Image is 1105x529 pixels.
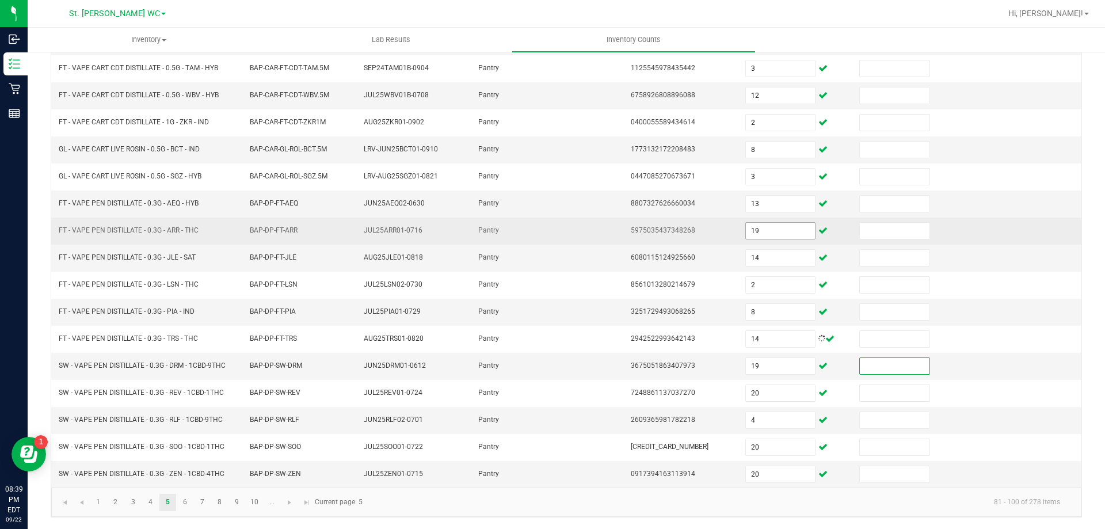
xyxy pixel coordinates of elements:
[60,498,70,507] span: Go to the first page
[264,494,280,511] a: Page 11
[59,199,199,207] span: FT - VAPE PEN DISTILLATE - 0.3G - AEQ - HYB
[364,91,429,99] span: JUL25WBV01B-0708
[364,280,422,288] span: JUL25LSN02-0730
[250,172,327,180] span: BAP-CAR-GL-ROL-SGZ.5M
[364,172,438,180] span: LRV-AUG25SGZ01-0821
[250,389,300,397] span: BAP-DP-SW-REV
[246,494,263,511] a: Page 10
[5,484,22,515] p: 08:39 PM EDT
[250,443,301,451] span: BAP-DP-SW-SOO
[250,470,301,478] span: BAP-DP-SW-ZEN
[631,226,695,234] span: 5975035437348268
[631,361,695,370] span: 3675051863407973
[250,199,298,207] span: BAP-DP-FT-AEQ
[51,488,1081,517] kendo-pager: Current page: 5
[159,494,176,511] a: Page 5
[631,280,695,288] span: 8561013280214679
[364,334,424,342] span: AUG25TRS01-0820
[142,494,159,511] a: Page 4
[250,64,329,72] span: BAP-CAR-FT-CDT-TAM.5M
[59,226,199,234] span: FT - VAPE PEN DISTILLATE - 0.3G - ARR - THC
[34,435,48,449] iframe: Resource center unread badge
[59,443,224,451] span: SW - VAPE PEN DISTILLATE - 0.3G - SOO - 1CBD-1THC
[631,118,695,126] span: 0400055589434614
[250,334,297,342] span: BAP-DP-FT-TRS
[125,494,142,511] a: Page 3
[250,307,296,315] span: BAP-DP-FT-PIA
[631,307,695,315] span: 3251729493068265
[631,172,695,180] span: 0447085270673671
[250,145,327,153] span: BAP-CAR-GL-ROL-BCT.5M
[59,416,223,424] span: SW - VAPE PEN DISTILLATE - 0.3G - RLF - 1CBD-9THC
[364,118,424,126] span: AUG25ZKR01-0902
[478,334,499,342] span: Pantry
[59,118,209,126] span: FT - VAPE CART CDT DISTILLATE - 1G - ZKR - IND
[59,253,196,261] span: FT - VAPE PEN DISTILLATE - 0.3G - JLE - SAT
[364,253,423,261] span: AUG25JLE01-0818
[28,28,270,52] a: Inventory
[69,9,160,18] span: St. [PERSON_NAME] WC
[364,145,438,153] span: LRV-JUN25BCT01-0910
[281,494,298,511] a: Go to the next page
[364,199,425,207] span: JUN25AEQ02-0630
[59,334,198,342] span: FT - VAPE PEN DISTILLATE - 0.3G - TRS - THC
[478,172,499,180] span: Pantry
[631,145,695,153] span: 1773132172208483
[250,91,329,99] span: BAP-CAR-FT-CDT-WBV.5M
[59,470,224,478] span: SW - VAPE PEN DISTILLATE - 0.3G - ZEN - 1CBD-4THC
[631,64,695,72] span: 1125545978435442
[59,64,218,72] span: FT - VAPE CART CDT DISTILLATE - 0.5G - TAM - HYB
[194,494,211,511] a: Page 7
[90,494,106,511] a: Page 1
[512,28,755,52] a: Inventory Counts
[631,443,708,451] span: [CREDIT_CARD_NUMBER]
[28,35,269,45] span: Inventory
[591,35,676,45] span: Inventory Counts
[478,361,499,370] span: Pantry
[250,416,299,424] span: BAP-DP-SW-RLF
[59,361,226,370] span: SW - VAPE PEN DISTILLATE - 0.3G - DRM - 1CBD-9THC
[631,470,695,478] span: 0917394163113914
[478,389,499,397] span: Pantry
[631,416,695,424] span: 2609365981782218
[364,443,423,451] span: JUL25SOO01-0722
[59,91,219,99] span: FT - VAPE CART CDT DISTILLATE - 0.5G - WBV - HYB
[356,35,426,45] span: Lab Results
[250,253,296,261] span: BAP-DP-FT-JLE
[9,83,20,94] inline-svg: Retail
[364,416,423,424] span: JUN25RLF02-0701
[631,91,695,99] span: 6758926808896088
[364,361,426,370] span: JUN25DRM01-0612
[478,145,499,153] span: Pantry
[369,493,1069,512] kendo-pager-info: 81 - 100 of 278 items
[177,494,193,511] a: Page 6
[77,498,86,507] span: Go to the previous page
[211,494,228,511] a: Page 8
[1008,9,1083,18] span: Hi, [PERSON_NAME]!
[364,470,423,478] span: JUL25ZEN01-0715
[478,226,499,234] span: Pantry
[250,280,298,288] span: BAP-DP-FT-LSN
[56,494,73,511] a: Go to the first page
[298,494,315,511] a: Go to the last page
[478,253,499,261] span: Pantry
[59,280,199,288] span: FT - VAPE PEN DISTILLATE - 0.3G - LSN - THC
[478,64,499,72] span: Pantry
[631,253,695,261] span: 6080115124925660
[364,389,422,397] span: JUL25REV01-0724
[73,494,90,511] a: Go to the previous page
[59,172,201,180] span: GL - VAPE CART LIVE ROSIN - 0.5G - SGZ - HYB
[478,199,499,207] span: Pantry
[59,389,224,397] span: SW - VAPE PEN DISTILLATE - 0.3G - REV - 1CBD-1THC
[302,498,311,507] span: Go to the last page
[250,118,326,126] span: BAP-CAR-FT-CDT-ZKR1M
[631,199,695,207] span: 8807327626660034
[250,226,298,234] span: BAP-DP-FT-ARR
[285,498,294,507] span: Go to the next page
[364,64,429,72] span: SEP24TAM01B-0904
[478,91,499,99] span: Pantry
[9,108,20,119] inline-svg: Reports
[478,118,499,126] span: Pantry
[9,58,20,70] inline-svg: Inventory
